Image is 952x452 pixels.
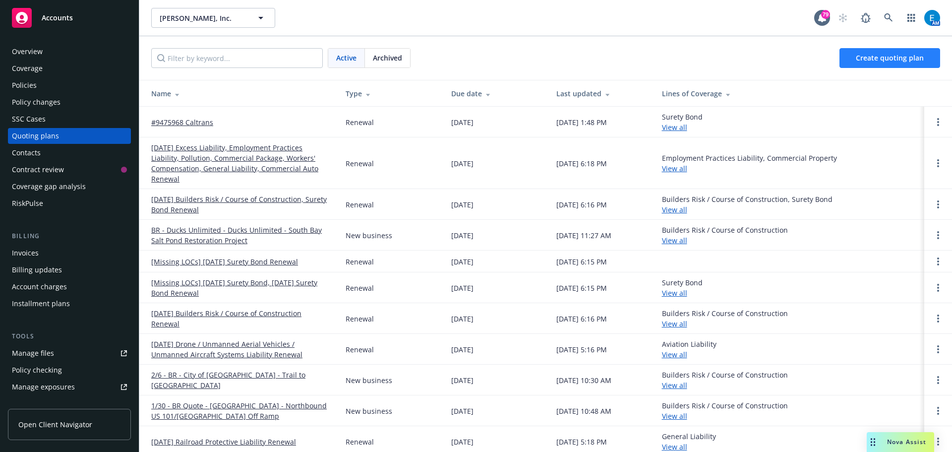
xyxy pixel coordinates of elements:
[8,331,131,341] div: Tools
[12,145,41,161] div: Contacts
[662,319,687,328] a: View all
[662,288,687,298] a: View all
[8,111,131,127] a: SSC Cases
[8,4,131,32] a: Accounts
[662,411,687,421] a: View all
[451,117,474,128] div: [DATE]
[932,405,944,417] a: Open options
[662,225,788,246] div: Builders Risk / Course of Construction
[932,256,944,267] a: Open options
[151,308,330,329] a: [DATE] Builders Risk / Course of Construction Renewal
[662,236,687,245] a: View all
[346,257,374,267] div: Renewal
[662,339,716,360] div: Aviation Liability
[8,396,131,412] a: Manage certificates
[932,198,944,210] a: Open options
[8,179,131,194] a: Coverage gap analysis
[662,123,687,132] a: View all
[556,199,607,210] div: [DATE] 6:16 PM
[662,442,687,452] a: View all
[662,205,687,214] a: View all
[346,344,374,355] div: Renewal
[662,308,788,329] div: Builders Risk / Course of Construction
[833,8,853,28] a: Start snowing
[151,48,323,68] input: Filter by keyword...
[8,279,131,295] a: Account charges
[556,406,611,416] div: [DATE] 10:48 AM
[556,283,607,293] div: [DATE] 6:15 PM
[879,8,898,28] a: Search
[8,61,131,76] a: Coverage
[556,230,611,241] div: [DATE] 11:27 AM
[932,282,944,294] a: Open options
[151,194,330,215] a: [DATE] Builders Risk / Course of Construction, Surety Bond Renewal
[160,13,245,23] span: [PERSON_NAME], Inc.
[451,158,474,169] div: [DATE]
[662,277,703,298] div: Surety Bond
[12,262,62,278] div: Billing updates
[151,88,330,99] div: Name
[12,362,62,378] div: Policy checking
[932,116,944,128] a: Open options
[556,437,607,447] div: [DATE] 5:18 PM
[346,88,435,99] div: Type
[151,370,330,390] a: 2/6 - BR - City of [GEOGRAPHIC_DATA] - Trail to [GEOGRAPHIC_DATA]
[8,379,131,395] a: Manage exposures
[151,117,213,128] a: #9475968 Caltrans
[856,53,924,63] span: Create quoting plan
[662,88,917,99] div: Lines of Coverage
[8,262,131,278] a: Billing updates
[8,362,131,378] a: Policy checking
[932,313,944,324] a: Open options
[8,245,131,261] a: Invoices
[556,158,607,169] div: [DATE] 6:18 PM
[451,257,474,267] div: [DATE]
[42,14,73,22] span: Accounts
[12,245,39,261] div: Invoices
[856,8,876,28] a: Report a Bug
[662,112,703,132] div: Surety Bond
[151,142,330,184] a: [DATE] Excess Liability, Employment Practices Liability, Pollution, Commercial Package, Workers' ...
[887,438,926,446] span: Nova Assist
[451,283,474,293] div: [DATE]
[8,77,131,93] a: Policies
[346,437,374,447] div: Renewal
[8,145,131,161] a: Contacts
[346,406,392,416] div: New business
[556,314,607,324] div: [DATE] 6:16 PM
[932,374,944,386] a: Open options
[8,195,131,211] a: RiskPulse
[662,381,687,390] a: View all
[662,164,687,173] a: View all
[932,157,944,169] a: Open options
[12,296,70,312] div: Installment plans
[451,344,474,355] div: [DATE]
[8,162,131,178] a: Contract review
[451,230,474,241] div: [DATE]
[932,343,944,355] a: Open options
[8,44,131,60] a: Overview
[451,199,474,210] div: [DATE]
[556,88,646,99] div: Last updated
[151,339,330,360] a: [DATE] Drone / Unmanned Aerial Vehicles / Unmanned Aircraft Systems Liability Renewal
[336,53,357,63] span: Active
[12,279,67,295] div: Account charges
[821,10,830,19] div: 79
[924,10,940,26] img: photo
[346,375,392,386] div: New business
[12,94,60,110] div: Policy changes
[12,44,43,60] div: Overview
[12,111,46,127] div: SSC Cases
[556,257,607,267] div: [DATE] 6:15 PM
[12,77,37,93] div: Policies
[8,296,131,312] a: Installment plans
[346,199,374,210] div: Renewal
[18,419,92,430] span: Open Client Navigator
[12,345,54,361] div: Manage files
[662,194,833,215] div: Builders Risk / Course of Construction, Surety Bond
[8,94,131,110] a: Policy changes
[12,195,43,211] div: RiskPulse
[451,406,474,416] div: [DATE]
[932,436,944,448] a: Open options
